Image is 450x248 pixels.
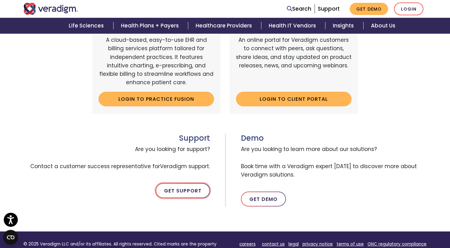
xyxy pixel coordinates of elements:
h3: Support [23,134,210,143]
a: Get Demo [350,3,388,15]
span: Are you looking to learn more about our solutions? Book time with a Veradigm expert [DATE] to dis... [241,143,427,182]
span: Are you looking for support? Contact a customer success representative for [23,143,210,173]
img: Veradigm logo [23,3,78,15]
span: Veradigm support. [160,163,210,170]
button: Open CMP widget [3,230,18,245]
a: Life Sciences [61,18,113,34]
a: Health IT Vendors [261,18,325,34]
a: Get Support [156,183,210,198]
p: A cloud-based, easy-to-use EHR and billing services platform tailored for independent practices. ... [98,36,214,87]
a: About Us [363,18,403,34]
a: Login to Client Portal [236,92,352,106]
a: Insights [325,18,363,34]
a: contact us [262,241,285,247]
a: Support [318,5,340,12]
a: Get Demo [241,192,286,207]
a: Search [287,5,311,13]
a: ONC regulatory compliance [367,241,427,247]
a: Login to Practice Fusion [98,92,214,106]
a: Healthcare Providers [188,18,261,34]
a: Health Plans + Payers [113,18,188,34]
h3: Demo [241,134,427,143]
a: privacy notice [302,241,333,247]
iframe: Drift Chat Widget [330,203,442,241]
a: terms of use [337,241,364,247]
a: legal [288,241,299,247]
p: An online portal for Veradigm customers to connect with peers, ask questions, share ideas, and st... [236,36,352,87]
a: careers [239,241,256,247]
a: Login [394,2,423,15]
